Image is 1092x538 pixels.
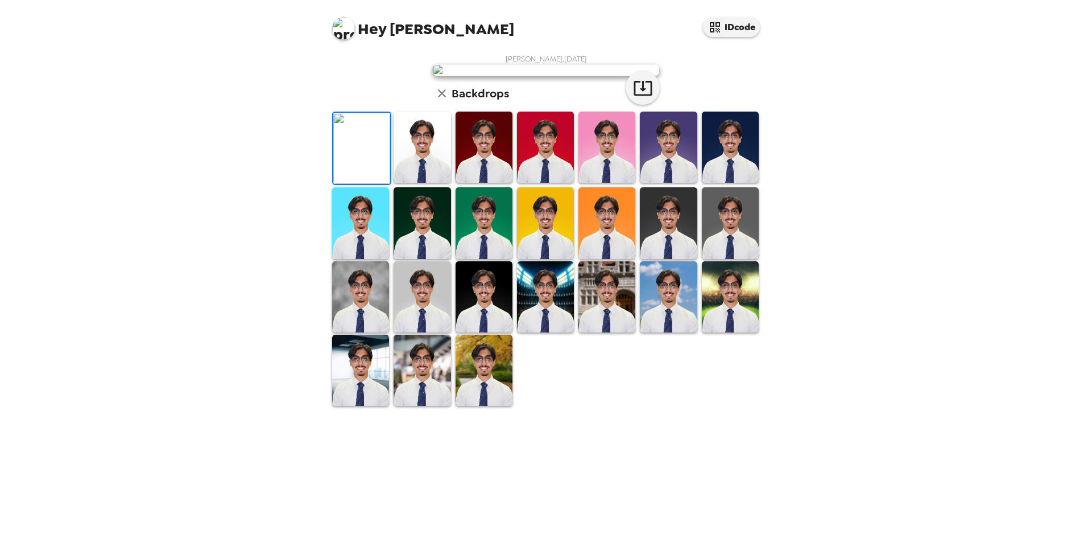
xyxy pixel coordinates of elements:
span: Hey [358,19,386,39]
button: IDcode [703,17,760,37]
h6: Backdrops [452,84,509,102]
span: [PERSON_NAME] , [DATE] [506,54,587,64]
img: Original [333,113,390,184]
span: [PERSON_NAME] [332,11,514,37]
img: profile pic [332,17,355,40]
img: user [432,64,660,76]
